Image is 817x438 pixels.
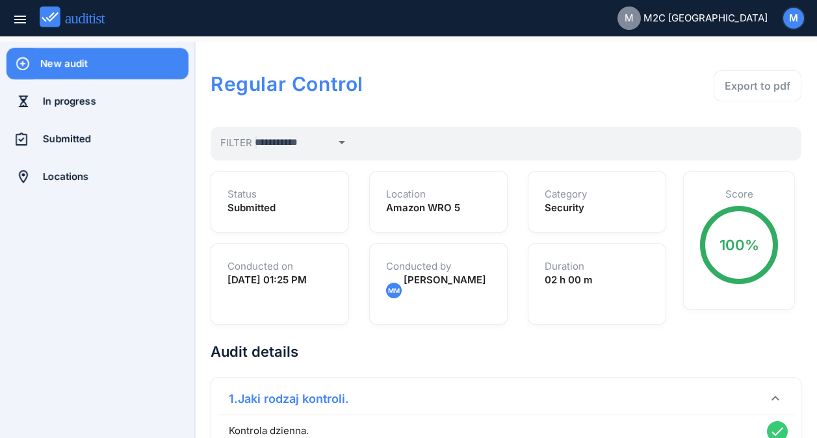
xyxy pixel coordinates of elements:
[545,274,593,286] strong: 02 h 00 m
[625,11,634,26] span: M
[789,11,798,26] span: M
[43,170,188,184] div: Locations
[334,135,350,150] i: arrow_drop_down
[211,70,565,97] h1: Regular Control
[43,132,188,146] div: Submitted
[6,86,188,117] a: In progress
[782,6,805,30] button: M
[725,78,790,94] div: Export to pdf
[227,188,332,201] h1: Status
[386,188,491,201] h1: Location
[220,136,257,149] span: Filter
[545,201,584,214] strong: Security
[43,94,188,109] div: In progress
[545,260,649,273] h1: Duration
[404,274,486,286] span: [PERSON_NAME]
[714,70,801,101] button: Export to pdf
[643,11,768,26] span: M2C [GEOGRAPHIC_DATA]
[12,12,28,27] i: menu
[227,274,307,286] strong: [DATE] 01:25 PM
[6,123,188,155] a: Submitted
[40,57,188,71] div: New audit
[386,260,491,273] h1: Conducted by
[720,235,759,255] div: 100%
[545,188,649,201] h1: Category
[227,260,332,273] h1: Conducted on
[768,391,783,406] i: keyboard_arrow_down
[40,6,117,28] img: auditist_logo_new.svg
[386,201,460,214] strong: Amazon WRO 5
[229,392,349,406] strong: 1.Jaki rodzaj kontroli.
[388,283,400,298] span: MM
[700,188,778,201] h1: Score
[211,341,801,362] h2: Audit details
[6,161,188,192] a: Locations
[227,201,276,214] strong: Submitted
